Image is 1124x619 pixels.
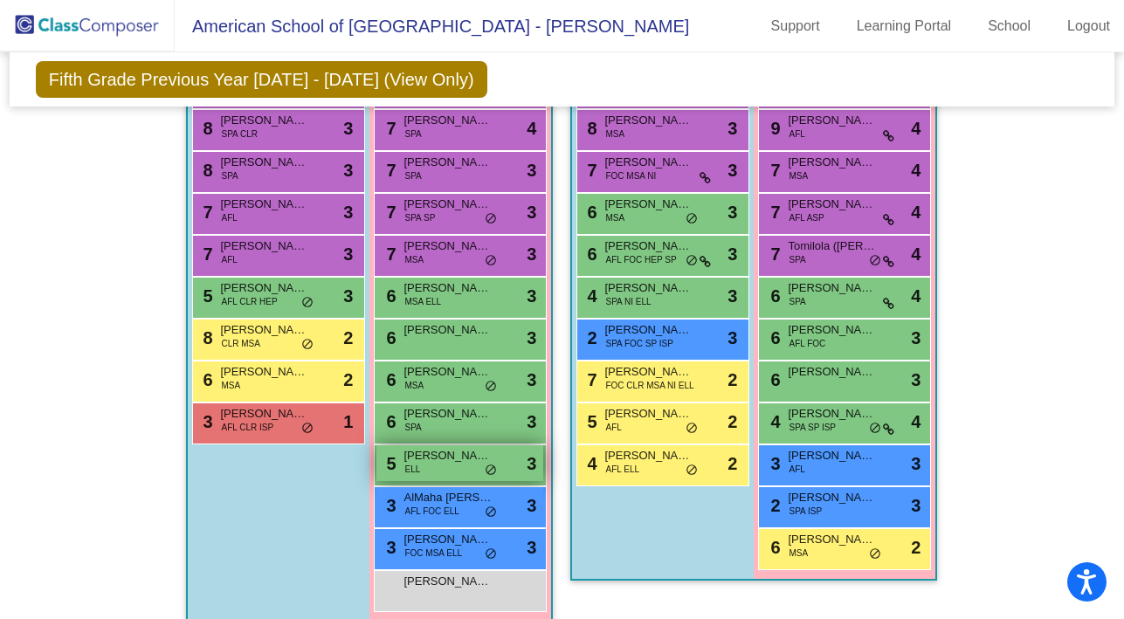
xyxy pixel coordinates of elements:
span: do_not_disturb_alt [485,547,497,561]
span: SPA CLR [221,127,258,141]
span: CLR MSA [221,337,259,350]
span: do_not_disturb_alt [485,506,497,519]
span: 4 [911,199,921,225]
span: [PERSON_NAME] [403,447,491,464]
span: AFL FOC ELL [404,505,459,518]
span: do_not_disturb_alt [301,296,314,310]
span: AFL [221,211,237,224]
span: ELL [404,463,420,476]
span: 7 [766,203,780,222]
span: AlMaha [PERSON_NAME] [403,489,491,506]
span: 8 [583,119,596,138]
span: [PERSON_NAME] [604,196,692,213]
span: 6 [583,244,596,264]
span: 6 [382,412,396,431]
span: FOC MSA NI [605,169,656,182]
span: 3 [343,283,353,309]
span: 3 [727,157,737,183]
span: 3 [911,450,921,477]
span: 3 [727,325,737,351]
span: AFL ELL [605,463,639,476]
span: 5 [382,454,396,473]
span: 1 [343,409,353,435]
span: 4 [911,115,921,141]
span: 3 [527,409,536,435]
span: [PERSON_NAME] [220,196,307,213]
span: 6 [382,370,396,389]
span: 7 [198,203,212,222]
span: [PERSON_NAME] [PERSON_NAME] [220,405,307,423]
span: AFL ASP [789,211,824,224]
span: 7 [382,244,396,264]
span: 8 [198,119,212,138]
span: MSA [789,547,808,560]
span: do_not_disturb_alt [869,547,881,561]
span: SPA [789,253,805,266]
span: 2 [583,328,596,347]
a: Support [757,12,834,40]
span: SPA [789,295,805,308]
span: 3 [727,283,737,309]
span: 6 [766,370,780,389]
span: [PERSON_NAME] [788,112,875,129]
span: [PERSON_NAME] [604,154,692,171]
span: [PERSON_NAME] [788,279,875,297]
span: 2 [727,367,737,393]
span: 7 [382,119,396,138]
span: SPA SP ISP [789,421,836,434]
span: 4 [911,157,921,183]
span: do_not_disturb_alt [485,380,497,394]
span: do_not_disturb_alt [485,464,497,478]
span: 7 [198,244,212,264]
span: 7 [766,244,780,264]
span: do_not_disturb_alt [301,422,314,436]
span: do_not_disturb_alt [301,338,314,352]
span: 6 [382,328,396,347]
span: MSA [221,379,240,392]
span: [PERSON_NAME] [220,321,307,339]
span: 6 [766,286,780,306]
span: 3 [527,199,536,225]
span: AFL FOC [789,337,825,350]
span: American School of [GEOGRAPHIC_DATA] - [PERSON_NAME] [175,12,689,40]
span: 2 [766,496,780,515]
span: 3 [527,450,536,477]
span: 4 [583,286,596,306]
span: 3 [527,325,536,351]
span: 4 [911,283,921,309]
span: MSA [404,379,424,392]
span: [PERSON_NAME] [403,112,491,129]
span: AFL [789,127,804,141]
span: 8 [198,328,212,347]
span: FOC MSA ELL [404,547,462,560]
span: SPA [404,127,421,141]
span: 6 [583,203,596,222]
span: [PERSON_NAME] [PERSON_NAME] [604,321,692,339]
span: [PERSON_NAME] [604,405,692,423]
span: SPA SP [404,211,435,224]
span: [PERSON_NAME] [604,279,692,297]
span: MSA [404,253,424,266]
span: 3 [382,538,396,557]
span: [PERSON_NAME] [604,447,692,464]
span: Fifth Grade Previous Year [DATE] - [DATE] (View Only) [36,61,487,98]
span: do_not_disturb_alt [686,212,698,226]
span: 7 [382,203,396,222]
span: 2 [911,534,921,561]
span: [PERSON_NAME] [788,154,875,171]
span: 3 [727,115,737,141]
span: [PERSON_NAME] [220,237,307,255]
span: 3 [911,367,921,393]
span: 6 [382,286,396,306]
span: MSA [605,127,624,141]
span: [PERSON_NAME] [403,237,491,255]
span: 3 [727,199,737,225]
span: 3 [527,492,536,519]
span: 7 [583,161,596,180]
span: 7 [583,370,596,389]
span: 9 [766,119,780,138]
span: 6 [766,538,780,557]
a: Learning Portal [843,12,966,40]
span: 5 [198,286,212,306]
span: [PERSON_NAME] [PERSON_NAME] [788,363,875,381]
